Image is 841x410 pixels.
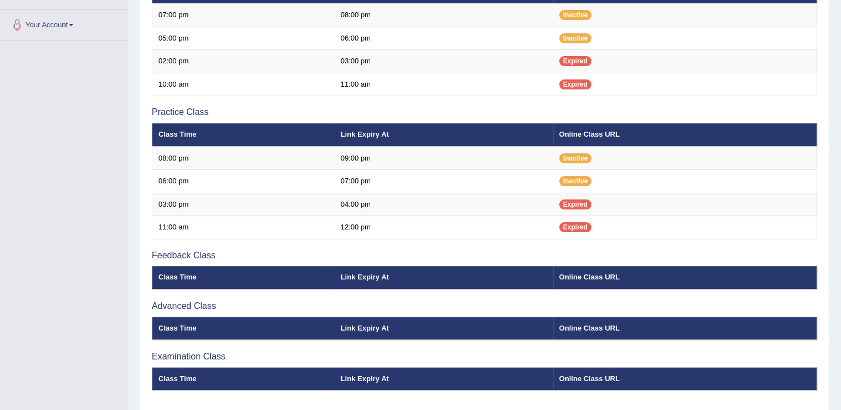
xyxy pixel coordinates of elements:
span: Expired [559,199,591,209]
span: Expired [559,222,591,232]
td: 07:00 pm [152,3,335,27]
span: Expired [559,79,591,89]
td: 02:00 pm [152,50,335,73]
th: Link Expiry At [335,266,553,289]
th: Online Class URL [553,266,817,289]
td: 06:00 pm [335,27,553,50]
th: Class Time [152,266,335,289]
td: 08:00 pm [152,147,335,170]
span: Inactive [559,10,592,20]
td: 05:00 pm [152,27,335,50]
td: 04:00 pm [335,193,553,216]
td: 10:00 am [152,73,335,96]
td: 03:00 pm [152,193,335,216]
h3: Practice Class [152,107,817,117]
a: Your Account [1,9,127,37]
th: Class Time [152,317,335,340]
th: Online Class URL [553,317,817,340]
h3: Feedback Class [152,251,817,261]
td: 06:00 pm [152,170,335,193]
td: 11:00 am [335,73,553,96]
td: 11:00 am [152,216,335,239]
th: Class Time [152,367,335,391]
th: Link Expiry At [335,317,553,340]
td: 12:00 pm [335,216,553,239]
h3: Examination Class [152,352,817,362]
span: Inactive [559,176,592,186]
td: 09:00 pm [335,147,553,170]
th: Link Expiry At [335,367,553,391]
span: Inactive [559,33,592,43]
td: 03:00 pm [335,50,553,73]
td: 07:00 pm [335,170,553,193]
span: Inactive [559,153,592,163]
span: Expired [559,56,591,66]
th: Online Class URL [553,367,817,391]
h3: Advanced Class [152,301,817,311]
td: 08:00 pm [335,3,553,27]
th: Link Expiry At [335,123,553,147]
th: Online Class URL [553,123,817,147]
th: Class Time [152,123,335,147]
